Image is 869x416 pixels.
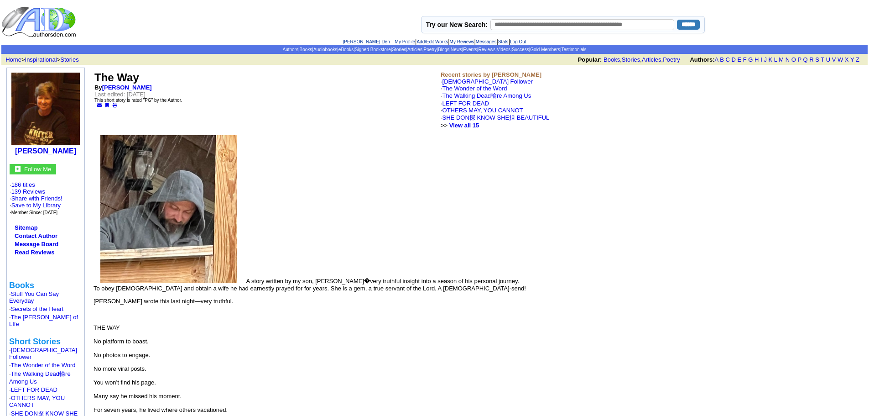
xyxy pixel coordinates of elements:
[94,393,824,400] div: Many say he missed his moment.
[9,347,77,360] font: ·
[2,56,79,63] font: > >
[355,47,391,52] a: Signed Bookstore
[9,370,71,385] a: The Walking Dead輸re Among Us
[578,56,868,63] font: , , ,
[313,47,337,52] a: Audiobooks
[102,84,152,91] a: [PERSON_NAME]
[821,56,824,63] a: T
[463,47,477,52] a: Events
[94,91,146,98] font: Last edited: [DATE]
[755,56,759,63] a: H
[24,166,51,173] font: Follow Me
[725,56,729,63] a: C
[791,56,796,63] a: O
[838,56,843,63] a: W
[9,281,34,290] b: Books
[731,56,735,63] a: D
[424,47,437,52] a: Poetry
[9,337,61,346] b: Short Stories
[760,56,762,63] a: I
[11,73,80,145] img: 86838.jpeg
[1,6,78,38] img: logo_ad.gif
[11,362,76,369] a: The Wonder of the Word
[441,92,549,129] font: ·
[442,85,507,92] a: The Wonder of the Word
[9,362,76,369] font: ·
[622,56,640,63] a: Stories
[578,56,602,63] b: Popular:
[300,47,312,52] a: Books
[438,47,449,52] a: Blogs
[15,232,57,239] a: Contact Author
[94,298,824,305] p: [PERSON_NAME] wrote this last night—very truthful.
[442,78,533,85] a: [DEMOGRAPHIC_DATA] Follower
[9,304,10,305] img: shim.gif
[94,71,139,84] font: The Way
[11,195,62,202] a: Share with Friends!
[94,324,824,331] div: THE WAY
[10,181,62,216] font: · ·
[407,47,422,52] a: Articles
[94,338,824,345] div: No platform to boast.
[774,56,777,63] a: L
[9,408,10,410] img: shim.gif
[779,56,784,63] a: M
[11,210,58,215] font: Member Since: [DATE]
[343,38,526,45] font: | | | | |
[449,122,479,129] a: View all 15
[94,278,526,292] font: A story written by my son, [PERSON_NAME]�very truthful insight into a season of his personal jour...
[94,365,824,372] div: No more viral posts.
[15,224,38,231] a: Sitemap
[60,56,78,63] a: Stories
[441,71,541,78] b: Recent stories by [PERSON_NAME]
[809,56,813,63] a: R
[395,39,415,44] a: My Profile
[282,47,298,52] a: Authors
[94,98,182,103] font: This short story is rated "PG" by the Author.
[9,327,10,329] img: shim.gif
[442,114,550,121] a: SHE DON探 KNOW SHE担 BEAUTIFUL
[9,314,78,327] font: ·
[442,107,523,114] a: OTHERS MAY, YOU CANNOT
[478,47,495,52] a: Reviews
[338,47,354,52] a: eBooks
[786,56,790,63] a: N
[9,395,65,408] font: ·
[715,56,718,63] a: A
[11,181,35,188] a: 186 titles
[512,47,529,52] a: Success
[442,92,531,99] a: The Walking Dead輸re Among Us
[737,56,741,63] a: E
[9,314,78,327] a: The [PERSON_NAME] of LIfe
[25,56,57,63] a: Inspirational
[11,202,61,209] a: Save to My Library
[9,370,71,385] font: ·
[9,393,10,395] img: shim.gif
[498,39,509,44] a: Stats
[15,241,58,247] a: Message Board
[9,290,59,304] font: ·
[9,360,10,362] img: shim.gif
[845,56,849,63] a: X
[343,39,390,44] a: [PERSON_NAME] Den
[642,56,661,63] a: Articles
[850,56,854,63] a: Y
[826,56,830,63] a: U
[100,135,237,283] img: 70596.jpeg
[769,56,773,63] a: K
[530,47,560,52] a: Gold Members
[15,166,21,172] img: gc.jpg
[15,147,76,155] a: [PERSON_NAME]
[832,56,836,63] a: V
[9,347,77,360] a: [DEMOGRAPHIC_DATA] Follower
[11,305,64,312] a: Secrets of the Heart
[561,47,586,52] a: Testimonials
[451,47,462,52] a: News
[441,107,549,129] font: ·
[497,47,510,52] a: Videos
[426,21,488,28] label: Try our New Search:
[442,100,489,107] a: LEFT FOR DEAD
[815,56,819,63] a: S
[450,39,474,44] a: My Reviews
